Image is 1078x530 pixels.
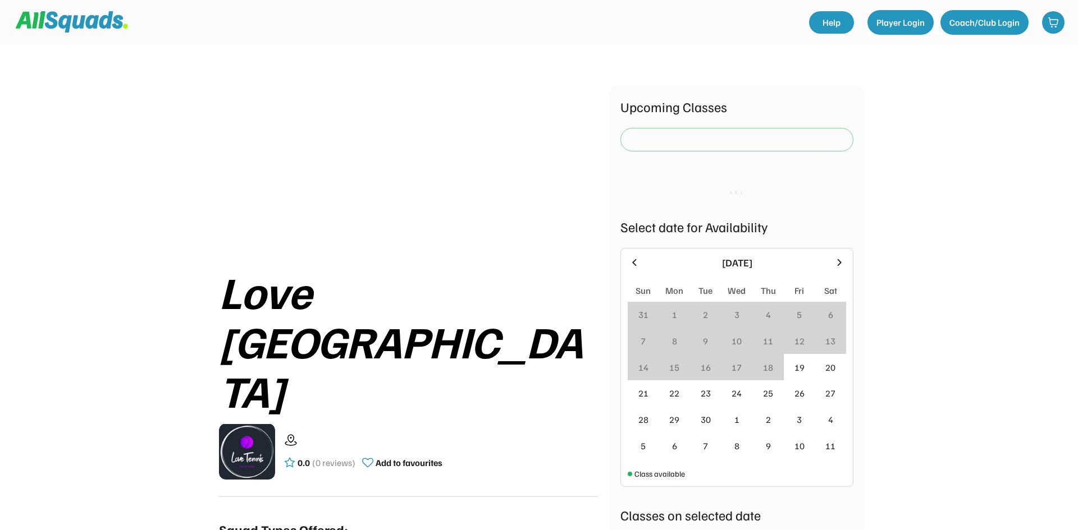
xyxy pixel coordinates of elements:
[641,439,646,453] div: 5
[732,361,742,374] div: 17
[825,439,835,453] div: 11
[701,361,711,374] div: 16
[219,423,275,480] img: LTPP_Logo_REV.jpeg
[638,386,648,400] div: 21
[636,284,651,297] div: Sun
[703,439,708,453] div: 7
[763,386,773,400] div: 25
[1048,17,1059,28] img: shopping-cart-01%20%281%29.svg
[703,308,708,321] div: 2
[669,386,679,400] div: 22
[634,468,685,480] div: Class available
[867,10,934,35] button: Player Login
[703,334,708,348] div: 9
[647,255,827,270] div: [DATE]
[794,361,805,374] div: 19
[766,413,771,426] div: 2
[620,216,853,237] div: Select date for Availability
[940,10,1029,35] button: Coach/Club Login
[732,334,742,348] div: 10
[620,505,853,525] div: Classes on selected date
[794,284,804,297] div: Fri
[732,386,742,400] div: 24
[763,334,773,348] div: 11
[219,266,598,414] div: Love [GEOGRAPHIC_DATA]
[669,413,679,426] div: 29
[298,456,310,469] div: 0.0
[728,284,746,297] div: Wed
[825,361,835,374] div: 20
[797,308,802,321] div: 5
[763,361,773,374] div: 18
[766,308,771,321] div: 4
[794,386,805,400] div: 26
[16,11,128,33] img: Squad%20Logo.svg
[809,11,854,34] a: Help
[701,386,711,400] div: 23
[376,456,442,469] div: Add to favourites
[672,334,677,348] div: 8
[824,284,837,297] div: Sat
[638,361,648,374] div: 14
[701,413,711,426] div: 30
[794,439,805,453] div: 10
[672,439,677,453] div: 6
[672,308,677,321] div: 1
[766,439,771,453] div: 9
[698,284,712,297] div: Tue
[620,96,853,117] div: Upcoming Classes
[254,85,563,253] img: yH5BAEAAAAALAAAAAABAAEAAAIBRAA7
[312,456,355,469] div: (0 reviews)
[669,361,679,374] div: 15
[797,413,802,426] div: 3
[641,334,646,348] div: 7
[825,334,835,348] div: 13
[825,386,835,400] div: 27
[828,308,833,321] div: 6
[734,413,739,426] div: 1
[638,308,648,321] div: 31
[734,308,739,321] div: 3
[734,439,739,453] div: 8
[665,284,683,297] div: Mon
[638,413,648,426] div: 28
[794,334,805,348] div: 12
[761,284,776,297] div: Thu
[828,413,833,426] div: 4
